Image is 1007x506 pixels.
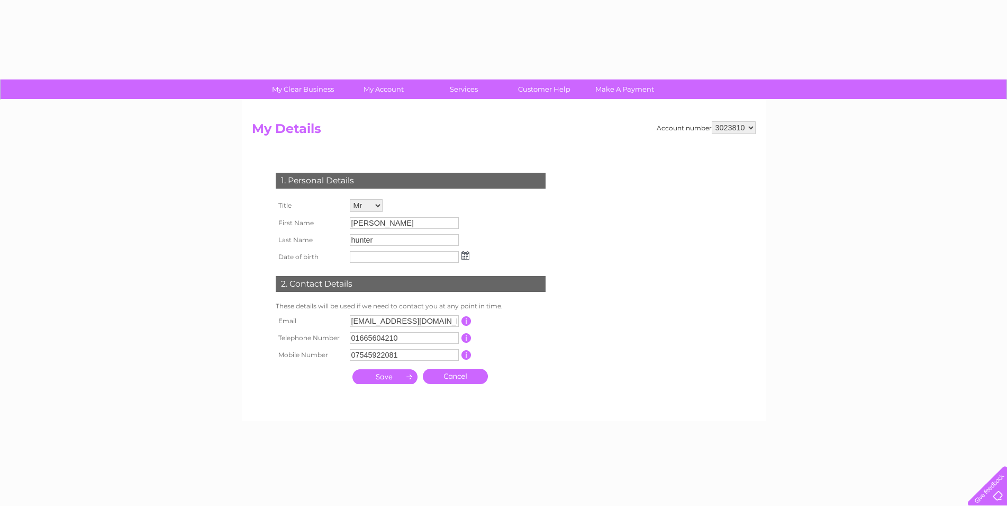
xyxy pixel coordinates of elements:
[273,347,347,363] th: Mobile Number
[461,350,471,360] input: Information
[461,333,471,343] input: Information
[352,369,418,384] input: Submit
[273,197,347,215] th: Title
[657,121,756,134] div: Account number
[420,79,507,99] a: Services
[581,79,668,99] a: Make A Payment
[276,276,546,292] div: 2. Contact Details
[423,369,488,384] a: Cancel
[461,251,469,260] img: ...
[340,79,427,99] a: My Account
[276,173,546,189] div: 1. Personal Details
[252,121,756,141] h2: My Details
[273,330,347,347] th: Telephone Number
[461,316,471,326] input: Information
[273,232,347,248] th: Last Name
[501,79,588,99] a: Customer Help
[273,248,347,265] th: Date of birth
[273,300,548,313] td: These details will be used if we need to contact you at any point in time.
[273,313,347,330] th: Email
[273,215,347,232] th: First Name
[259,79,347,99] a: My Clear Business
